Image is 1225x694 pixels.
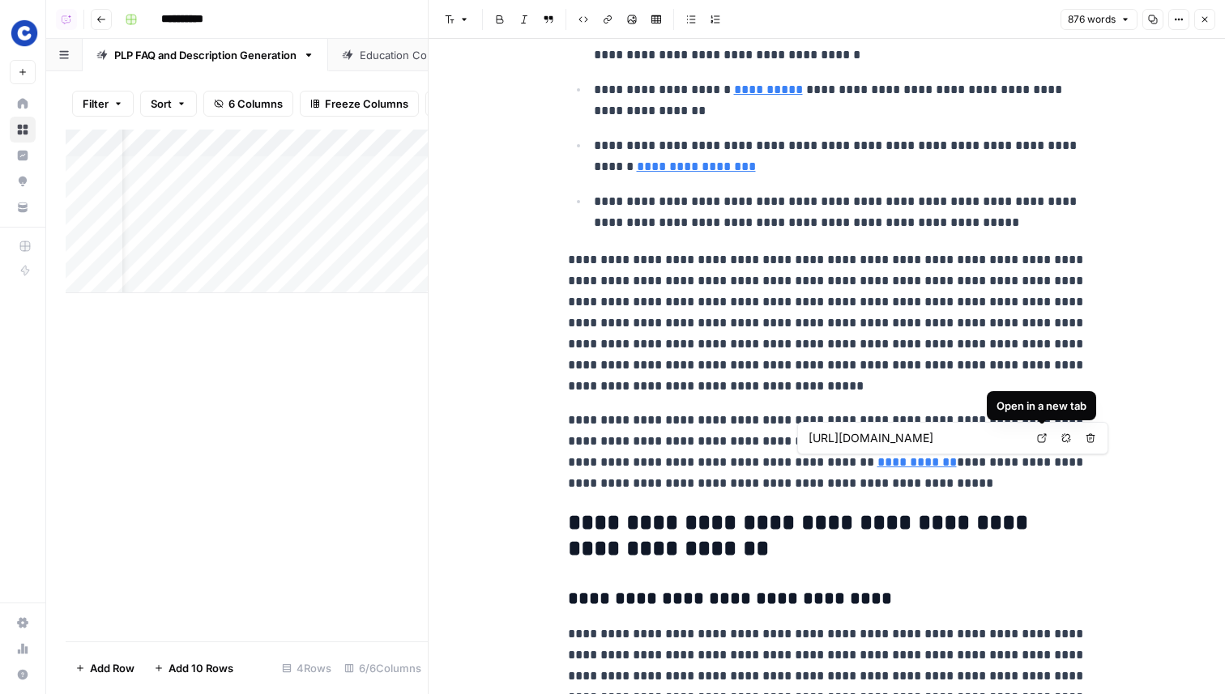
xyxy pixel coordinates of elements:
span: Sort [151,96,172,112]
button: Filter [72,91,134,117]
button: Freeze Columns [300,91,419,117]
span: Freeze Columns [325,96,408,112]
button: Sort [140,91,197,117]
a: Settings [10,610,36,636]
div: 6/6 Columns [338,655,428,681]
button: Workspace: Chewy [10,13,36,53]
div: Education Content Refresh [360,47,497,63]
div: PLP FAQ and Description Generation [114,47,297,63]
span: Add 10 Rows [169,660,233,676]
a: Opportunities [10,168,36,194]
button: Add Row [66,655,144,681]
div: 4 Rows [275,655,338,681]
a: Your Data [10,194,36,220]
button: 876 words [1061,9,1137,30]
img: Chewy Logo [10,19,39,48]
a: Education Content Refresh [328,39,529,71]
span: 876 words [1068,12,1116,27]
a: Usage [10,636,36,662]
a: Browse [10,117,36,143]
button: Add 10 Rows [144,655,243,681]
a: PLP FAQ and Description Generation [83,39,328,71]
button: Help + Support [10,662,36,688]
a: Home [10,91,36,117]
button: 6 Columns [203,91,293,117]
span: Add Row [90,660,134,676]
a: Insights [10,143,36,168]
span: 6 Columns [228,96,283,112]
span: Filter [83,96,109,112]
